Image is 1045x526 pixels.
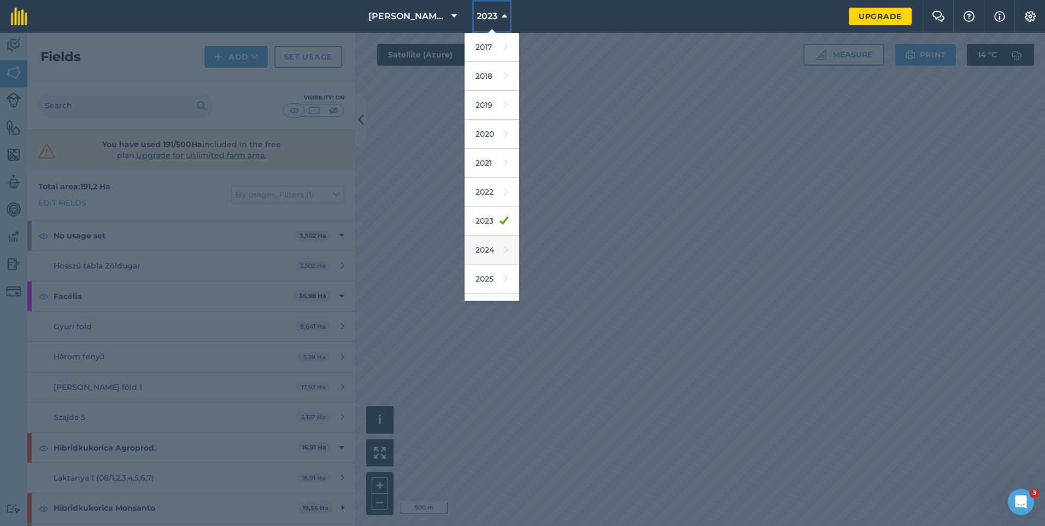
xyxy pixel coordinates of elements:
[465,91,519,120] a: 2019
[465,207,519,236] a: 2023
[465,236,519,265] a: 2024
[1008,489,1034,515] iframe: Intercom live chat
[1030,489,1039,498] span: 3
[465,265,519,294] a: 2025
[368,10,447,23] span: [PERSON_NAME] [PERSON_NAME] Kft.
[962,11,976,22] img: A question mark icon
[477,10,497,23] span: 2023
[465,120,519,149] a: 2020
[1024,11,1037,22] img: A cog icon
[465,178,519,207] a: 2022
[849,8,912,25] a: Upgrade
[932,11,945,22] img: Two speech bubbles overlapping with the left bubble in the forefront
[465,149,519,178] a: 2021
[465,33,519,62] a: 2017
[465,294,519,323] a: 2026
[994,10,1005,23] img: svg+xml;base64,PHN2ZyB4bWxucz0iaHR0cDovL3d3dy53My5vcmcvMjAwMC9zdmciIHdpZHRoPSIxNyIgaGVpZ2h0PSIxNy...
[11,8,27,25] img: fieldmargin Logo
[465,62,519,91] a: 2018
